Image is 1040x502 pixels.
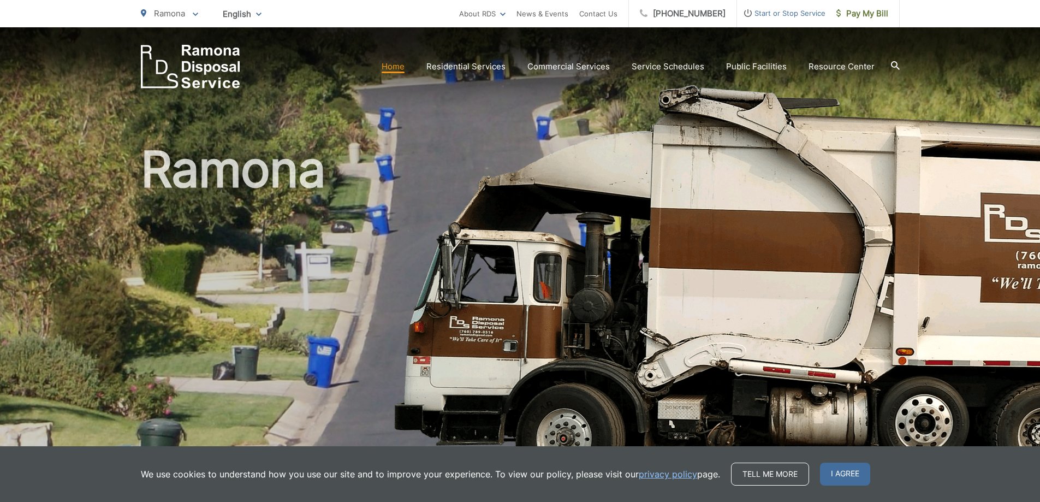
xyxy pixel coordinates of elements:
span: Pay My Bill [836,7,888,20]
a: Home [382,60,405,73]
span: English [215,4,270,23]
a: Commercial Services [527,60,610,73]
span: I agree [820,463,870,486]
a: privacy policy [639,468,697,481]
a: Residential Services [426,60,506,73]
a: News & Events [516,7,568,20]
a: EDCD logo. Return to the homepage. [141,45,240,88]
a: Tell me more [731,463,809,486]
span: Ramona [154,8,185,19]
a: Resource Center [809,60,875,73]
h1: Ramona [141,142,900,488]
a: About RDS [459,7,506,20]
a: Contact Us [579,7,617,20]
a: Public Facilities [726,60,787,73]
p: We use cookies to understand how you use our site and to improve your experience. To view our pol... [141,468,720,481]
a: Service Schedules [632,60,704,73]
